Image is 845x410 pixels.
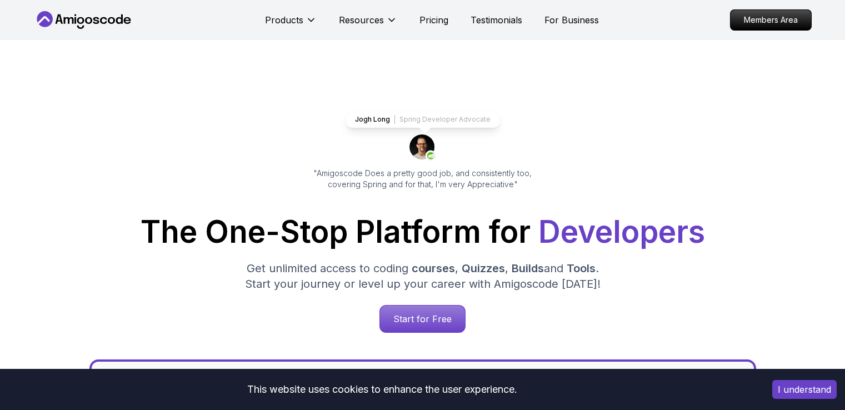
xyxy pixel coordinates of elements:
[409,134,436,161] img: josh long
[412,262,455,275] span: courses
[380,306,465,332] p: Start for Free
[567,262,596,275] span: Tools
[339,13,384,27] p: Resources
[538,213,705,250] span: Developers
[471,13,522,27] a: Testimonials
[339,13,397,36] button: Resources
[8,377,756,402] div: This website uses cookies to enhance the user experience.
[298,168,547,190] p: "Amigoscode Does a pretty good job, and consistently too, covering Spring and for that, I'm very ...
[544,13,599,27] a: For Business
[462,262,505,275] span: Quizzes
[731,10,811,30] p: Members Area
[772,380,837,399] button: Accept cookies
[730,9,812,31] a: Members Area
[236,261,609,292] p: Get unlimited access to coding , , and . Start your journey or level up your career with Amigosco...
[512,262,544,275] span: Builds
[265,13,303,27] p: Products
[399,115,491,124] p: Spring Developer Advocate
[43,217,803,247] h1: The One-Stop Platform for
[265,13,317,36] button: Products
[379,305,466,333] a: Start for Free
[419,13,448,27] a: Pricing
[355,115,390,124] p: Jogh Long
